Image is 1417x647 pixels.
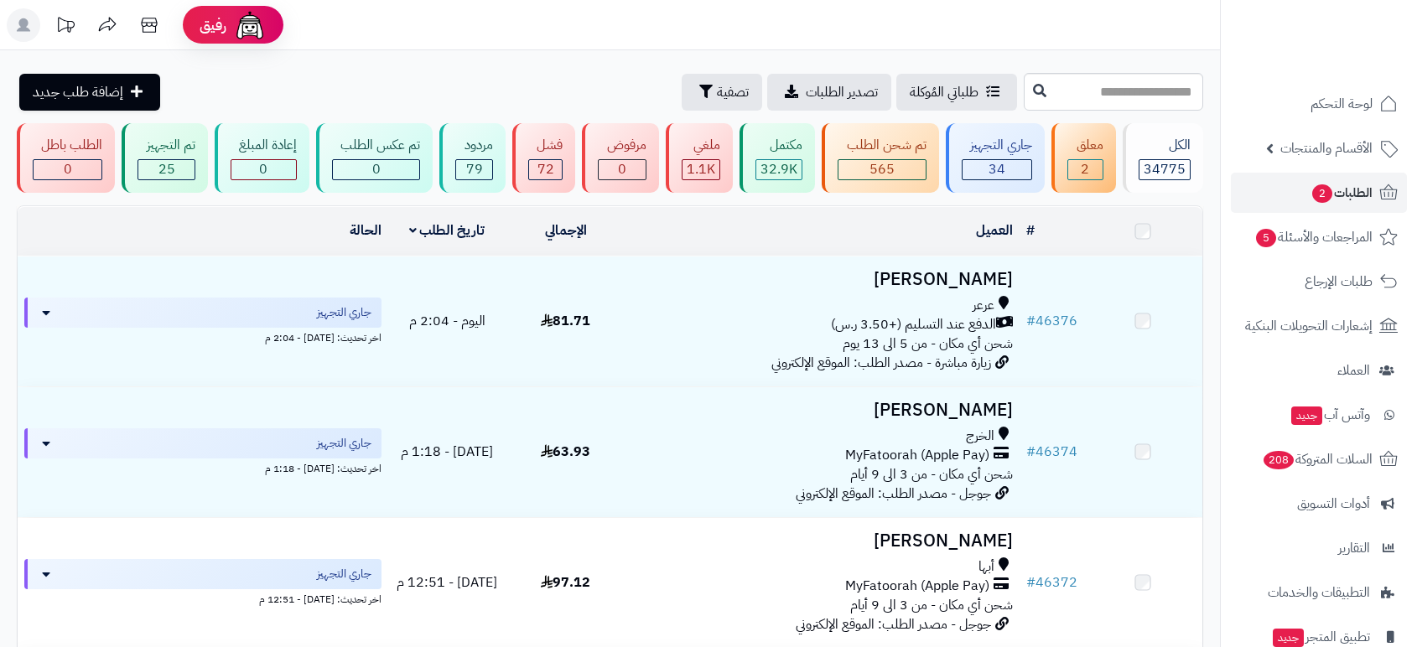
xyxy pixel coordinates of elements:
span: جاري التجهيز [317,304,371,321]
span: جديد [1291,406,1322,425]
span: 1.1K [687,159,715,179]
span: 34775 [1144,159,1186,179]
span: 25 [158,159,175,179]
div: تم شحن الطلب [838,136,926,155]
img: ai-face.png [233,8,267,42]
span: 97.12 [541,572,590,593]
span: # [1026,442,1035,462]
span: الأقسام والمنتجات [1280,137,1373,160]
div: فشل [528,136,563,155]
span: الدفع عند التسليم (+3.50 ر.س) [831,315,996,334]
a: معلق 2 [1048,123,1119,193]
span: [DATE] - 1:18 م [401,442,493,462]
div: 565 [838,160,925,179]
a: #46376 [1026,311,1077,331]
span: جديد [1273,629,1304,647]
span: 32.9K [760,159,797,179]
a: الكل34775 [1119,123,1207,193]
a: الحالة [350,220,381,241]
span: عرعر [973,296,994,315]
span: 0 [64,159,72,179]
div: اخر تحديث: [DATE] - 1:18 م [24,458,381,476]
div: مكتمل [755,136,802,155]
span: شحن أي مكان - من 5 الى 13 يوم [843,334,1013,354]
span: 0 [618,159,626,179]
span: التقارير [1338,536,1370,560]
a: العميل [976,220,1013,241]
span: شحن أي مكان - من 3 الى 9 أيام [850,464,1013,484]
a: جاري التجهيز 34 [942,123,1048,193]
span: أدوات التسويق [1297,492,1370,515]
div: 72 [529,160,562,179]
a: أدوات التسويق [1231,484,1407,524]
div: 0 [231,160,296,179]
div: إعادة المبلغ [231,136,297,155]
span: المراجعات والأسئلة [1254,225,1373,249]
span: جوجل - مصدر الطلب: الموقع الإلكتروني [796,614,991,634]
div: تم عكس الطلب [332,136,420,155]
span: MyFatoorah (Apple Pay) [845,577,989,596]
a: إضافة طلب جديد [19,74,160,111]
span: # [1026,572,1035,593]
span: التطبيقات والخدمات [1268,581,1370,604]
a: تم عكس الطلب 0 [313,123,436,193]
a: ملغي 1.1K [662,123,736,193]
a: مرفوض 0 [579,123,662,193]
a: الإجمالي [545,220,587,241]
img: logo-2.png [1303,34,1401,70]
span: لوحة التحكم [1311,92,1373,116]
span: [DATE] - 12:51 م [397,572,497,593]
div: مردود [455,136,492,155]
a: طلبات الإرجاع [1231,261,1407,302]
a: #46372 [1026,572,1077,593]
div: معلق [1067,136,1103,155]
div: 34 [963,160,1031,179]
a: العملاء [1231,350,1407,391]
div: مرفوض [598,136,646,155]
span: طلباتي المُوكلة [910,82,978,102]
a: لوحة التحكم [1231,84,1407,124]
div: 25 [138,160,194,179]
a: التقارير [1231,528,1407,568]
div: 0 [34,160,101,179]
a: #46374 [1026,442,1077,462]
span: 81.71 [541,311,590,331]
span: جوجل - مصدر الطلب: الموقع الإلكتروني [796,484,991,504]
a: تم التجهيز 25 [118,123,210,193]
a: مردود 79 [436,123,508,193]
span: 34 [989,159,1005,179]
span: تصدير الطلبات [806,82,878,102]
span: السلات المتروكة [1262,448,1373,471]
a: تحديثات المنصة [44,8,86,46]
h3: [PERSON_NAME] [631,270,1013,289]
div: 79 [456,160,491,179]
a: الطلب باطل 0 [13,123,118,193]
span: جاري التجهيز [317,435,371,452]
div: 0 [333,160,419,179]
h3: [PERSON_NAME] [631,531,1013,551]
a: المراجعات والأسئلة5 [1231,217,1407,257]
span: 63.93 [541,442,590,462]
a: إعادة المبلغ 0 [211,123,313,193]
span: طلبات الإرجاع [1305,270,1373,293]
span: إشعارات التحويلات البنكية [1245,314,1373,338]
a: مكتمل 32.9K [736,123,818,193]
div: ملغي [682,136,720,155]
span: رفيق [200,15,226,35]
span: جاري التجهيز [317,566,371,582]
span: أبها [978,557,994,577]
span: العملاء [1337,359,1370,382]
div: جاري التجهيز [962,136,1032,155]
span: اليوم - 2:04 م [409,311,485,331]
span: تصفية [717,82,749,102]
div: 0 [599,160,645,179]
a: تصدير الطلبات [767,74,891,111]
div: اخر تحديث: [DATE] - 12:51 م [24,589,381,607]
span: 5 [1255,229,1276,248]
a: التطبيقات والخدمات [1231,572,1407,613]
a: # [1026,220,1035,241]
a: طلباتي المُوكلة [896,74,1017,111]
a: فشل 72 [509,123,579,193]
div: 2 [1068,160,1102,179]
span: 0 [259,159,267,179]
